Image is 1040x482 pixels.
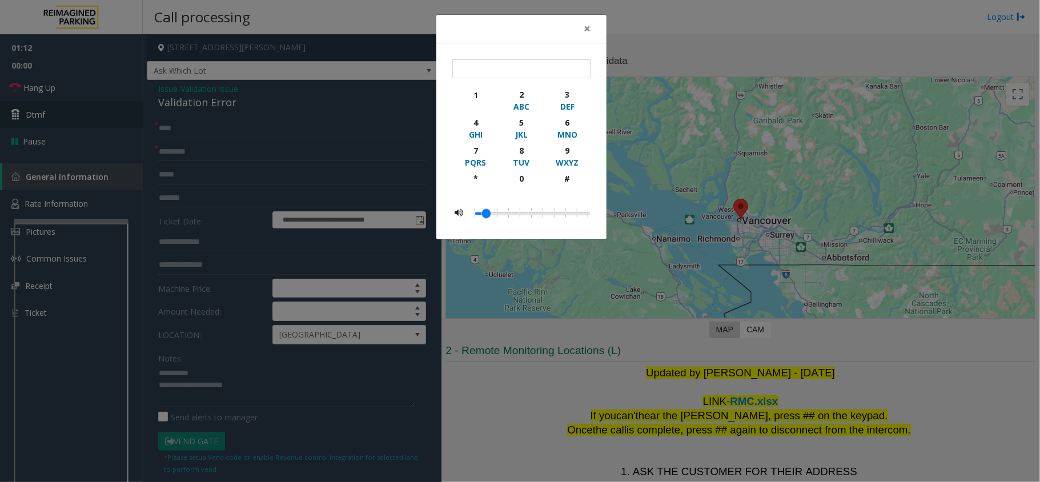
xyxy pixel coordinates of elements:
[460,89,491,101] div: 1
[452,142,499,170] button: 7PQRS
[498,114,544,142] button: 5JKL
[460,156,491,168] div: PQRS
[505,128,537,140] div: JKL
[505,144,537,156] div: 8
[505,117,537,128] div: 5
[544,170,591,197] button: #
[552,156,583,168] div: WXYZ
[480,206,492,220] li: 0.05
[452,86,499,114] button: 1
[475,206,480,220] li: 0
[572,206,583,220] li: 0.45
[526,206,537,220] li: 0.25
[544,86,591,114] button: 3DEF
[549,206,560,220] li: 0.35
[552,101,583,113] div: DEF
[552,117,583,128] div: 6
[460,128,491,140] div: GHI
[544,114,591,142] button: 6MNO
[505,172,537,184] div: 0
[492,206,503,220] li: 0.1
[460,144,491,156] div: 7
[503,206,515,220] li: 0.15
[515,206,526,220] li: 0.2
[505,89,537,101] div: 2
[583,206,588,220] li: 0.5
[552,128,583,140] div: MNO
[584,21,591,37] span: ×
[537,206,549,220] li: 0.3
[498,86,544,114] button: 2ABC
[460,117,491,128] div: 4
[576,15,599,43] button: Close
[560,206,572,220] li: 0.4
[505,101,537,113] div: ABC
[498,170,544,197] button: 0
[552,89,583,101] div: 3
[552,144,583,156] div: 9
[505,156,537,168] div: TUV
[498,142,544,170] button: 8TUV
[482,209,491,218] a: Drag
[544,142,591,170] button: 9WXYZ
[552,172,583,184] div: #
[452,114,499,142] button: 4GHI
